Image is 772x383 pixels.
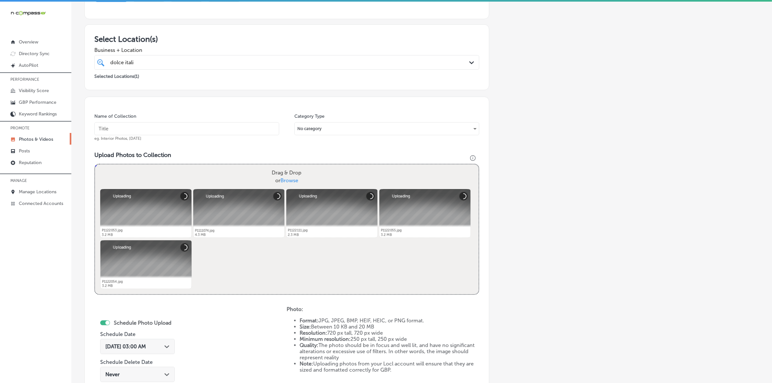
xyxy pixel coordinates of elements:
[19,111,57,117] p: Keyword Rankings
[94,136,141,141] span: eg. Interior Photos, [DATE]
[300,324,311,330] strong: Size:
[300,330,479,336] li: 720 px tall, 720 px wide
[19,39,38,45] p: Overview
[280,177,298,184] span: Browse
[294,114,325,119] label: Category Type
[300,336,350,342] strong: Minimum resolution:
[19,148,30,154] p: Posts
[19,201,63,206] p: Connected Accounts
[94,114,136,119] label: Name of Collection
[300,342,318,348] strong: Quality:
[94,71,139,79] p: Selected Locations ( 1 )
[19,88,49,93] p: Visibility Score
[287,306,303,312] strong: Photo:
[105,343,146,350] span: [DATE] 03:00 AM
[19,63,38,68] p: AutoPilot
[300,330,327,336] strong: Resolution:
[295,124,479,134] div: No category
[114,320,172,326] label: Schedule Photo Upload
[100,331,136,337] label: Schedule Date
[300,336,479,342] li: 250 px tall, 250 px wide
[300,317,479,324] li: JPG, JPEG, BMP, HEIF, HEIC, or PNG format.
[300,361,313,367] strong: Note:
[269,166,304,187] label: Drag & Drop or
[105,371,120,377] span: Never
[300,324,479,330] li: Between 10 KB and 20 MB
[300,342,479,361] li: The photo should be in focus and well lit, and have no significant alterations or excessive use o...
[19,160,42,165] p: Reputation
[94,151,479,159] h3: Upload Photos to Collection
[94,47,479,53] span: Business + Location
[94,34,479,44] h3: Select Location(s)
[100,359,153,365] label: Schedule Delete Date
[19,189,56,195] p: Manage Locations
[300,361,479,373] li: Uploading photos from your Locl account will ensure that they are sized and formatted correctly f...
[19,137,53,142] p: Photos & Videos
[94,122,279,135] input: Title
[300,317,318,324] strong: Format:
[19,51,50,56] p: Directory Sync
[10,10,46,16] img: 660ab0bf-5cc7-4cb8-ba1c-48b5ae0f18e60NCTV_CLogo_TV_Black_-500x88.png
[19,100,56,105] p: GBP Performance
